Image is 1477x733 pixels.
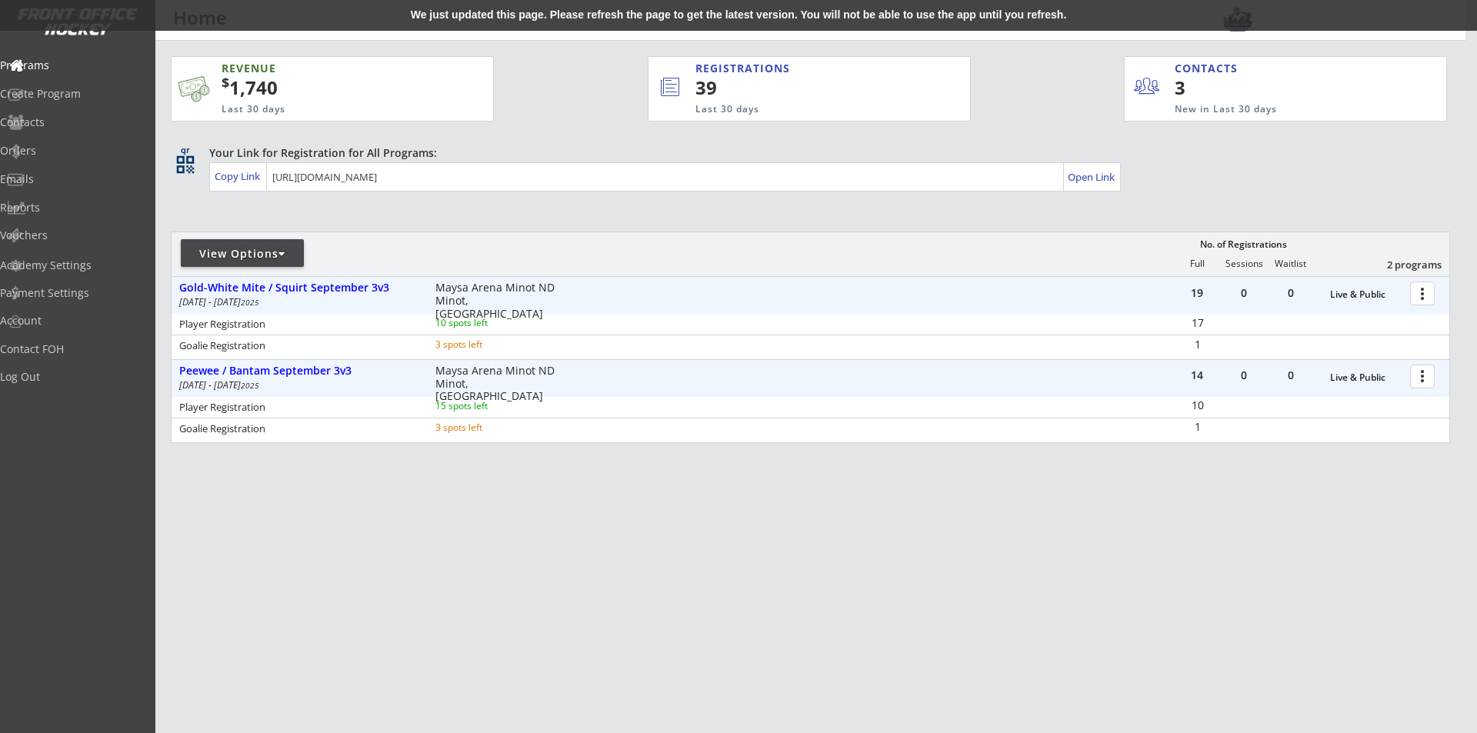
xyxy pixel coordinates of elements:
div: Goalie Registration [179,341,415,351]
div: Peewee / Bantam September 3v3 [179,365,419,378]
div: Maysa Arena Minot ND Minot, [GEOGRAPHIC_DATA] [435,365,556,403]
div: Your Link for Registration for All Programs: [209,145,1402,161]
div: 0 [1268,288,1314,298]
div: [DATE] - [DATE] [179,381,415,390]
div: View Options [181,246,304,262]
div: Live & Public [1330,289,1402,300]
div: REGISTRATIONS [695,61,899,76]
div: Copy Link [215,169,263,183]
div: 39 [695,75,919,101]
div: Full [1174,258,1220,269]
div: Sessions [1221,258,1267,269]
div: Gold-White Mite / Squirt September 3v3 [179,282,419,295]
div: Last 30 days [695,103,907,116]
div: Player Registration [179,319,415,329]
div: CONTACTS [1175,61,1245,76]
div: 1 [1175,339,1220,350]
button: more_vert [1410,282,1435,305]
button: qr_code [174,153,197,176]
div: 0 [1221,370,1267,381]
div: 1,740 [222,75,445,101]
div: Maysa Arena Minot ND Minot, [GEOGRAPHIC_DATA] [435,282,556,320]
div: New in Last 30 days [1175,103,1375,116]
div: 17 [1175,318,1220,328]
div: 14 [1174,370,1220,381]
div: 0 [1268,370,1314,381]
div: 2 programs [1362,258,1442,272]
div: 10 spots left [435,318,535,328]
a: Open Link [1068,166,1116,188]
div: 19 [1174,288,1220,298]
div: 3 [1175,75,1269,101]
div: 3 spots left [435,423,535,432]
sup: $ [222,73,229,92]
div: REVENUE [222,61,418,76]
div: qr [175,145,194,155]
div: Waitlist [1267,258,1313,269]
div: Live & Public [1330,372,1402,383]
button: more_vert [1410,365,1435,388]
div: Open Link [1068,171,1116,184]
div: Goalie Registration [179,424,415,434]
div: 10 [1175,400,1220,411]
div: [DATE] - [DATE] [179,298,415,307]
div: Player Registration [179,402,415,412]
div: No. of Registrations [1195,239,1291,250]
em: 2025 [241,380,259,391]
div: 0 [1221,288,1267,298]
div: 3 spots left [435,340,535,349]
div: Last 30 days [222,103,418,116]
div: 1 [1175,421,1220,432]
div: 15 spots left [435,401,535,411]
em: 2025 [241,297,259,308]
